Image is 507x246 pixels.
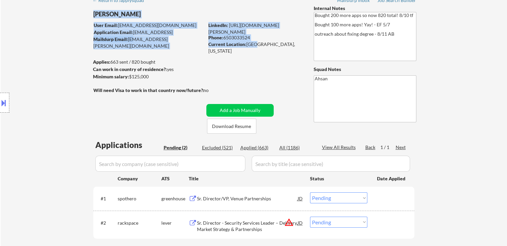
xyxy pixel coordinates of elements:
[208,22,279,35] a: [URL][DOMAIN_NAME][PERSON_NAME]
[208,35,223,40] strong: Phone:
[93,66,167,72] strong: Can work in country of residence?:
[208,41,246,47] strong: Current Location:
[101,220,112,226] div: #2
[164,144,197,151] div: Pending (2)
[279,144,313,151] div: All (1186)
[94,22,204,29] div: [EMAIL_ADDRESS][DOMAIN_NAME]
[94,22,118,28] strong: User Email:
[118,175,161,182] div: Company
[189,175,304,182] div: Title
[322,144,358,151] div: View All Results
[380,144,396,151] div: 1 / 1
[297,192,304,204] div: JD
[207,119,256,134] button: Download Resume
[161,195,189,202] div: greenhouse
[94,29,204,42] div: [EMAIL_ADDRESS][DOMAIN_NAME]
[93,36,128,42] strong: Mailslurp Email:
[208,22,228,28] strong: LinkedIn:
[161,220,189,226] div: lever
[365,144,376,151] div: Back
[284,218,294,227] button: warning_amber
[197,195,298,202] div: Sr. Director/VP, Venue Partnerships
[314,5,416,12] div: Internal Notes
[240,144,274,151] div: Applied (663)
[93,73,204,80] div: $125,000
[197,220,298,233] div: Sr. Director - Security Services Leader – Delivery, Market Strategy & Partnerships
[161,175,189,182] div: ATS
[93,87,204,93] strong: Will need Visa to work in that country now/future?:
[314,66,416,73] div: Squad Notes
[101,195,112,202] div: #1
[206,104,274,117] button: Add a Job Manually
[118,220,161,226] div: rackspace
[396,144,406,151] div: Next
[297,217,304,229] div: JD
[252,156,410,172] input: Search by title (case sensitive)
[95,156,245,172] input: Search by company (case sensitive)
[95,141,161,149] div: Applications
[208,34,303,41] div: 6503033524
[310,172,367,184] div: Status
[118,195,161,202] div: spothero
[93,66,202,73] div: yes
[203,87,222,94] div: no
[93,59,204,65] div: 663 sent / 820 bought
[377,175,406,182] div: Date Applied
[93,36,204,49] div: [EMAIL_ADDRESS][PERSON_NAME][DOMAIN_NAME]
[94,29,133,35] strong: Application Email:
[208,41,303,54] div: [GEOGRAPHIC_DATA], [US_STATE]
[93,10,230,18] div: [PERSON_NAME]
[202,144,235,151] div: Excluded (521)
